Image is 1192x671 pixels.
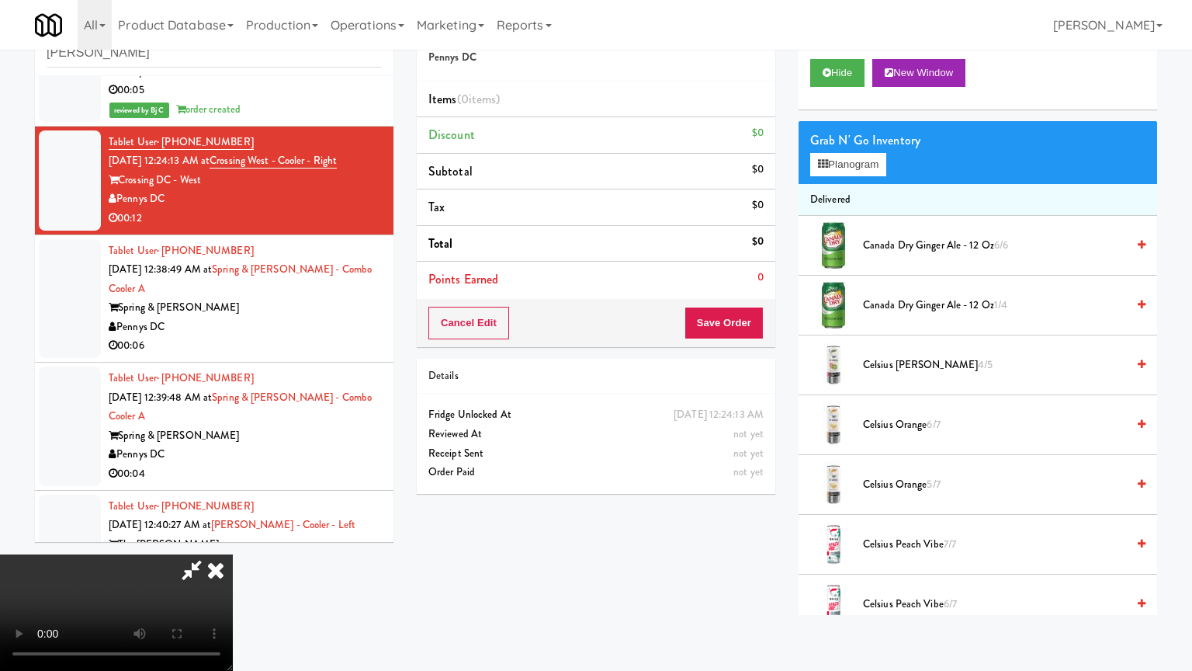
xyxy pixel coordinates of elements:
span: Celsius [PERSON_NAME] [863,356,1126,375]
div: Canada Dry Ginger Ale - 12 oz1/4 [857,296,1145,315]
span: 6/7 [944,596,957,611]
span: 4/5 [978,357,993,372]
li: Tablet User· [PHONE_NUMBER][DATE] 12:40:27 AM at[PERSON_NAME] - Cooler - LeftThe [PERSON_NAME]Pen... [35,491,393,600]
button: Cancel Edit [428,307,509,339]
span: 7/7 [944,537,956,551]
li: Tablet User· [PHONE_NUMBER][DATE] 12:39:48 AM atSpring & [PERSON_NAME] - Combo Cooler ASpring & [... [35,363,393,491]
div: 00:12 [109,209,382,228]
a: Tablet User· [PHONE_NUMBER] [109,499,254,513]
div: $0 [752,232,764,252]
span: 6/7 [927,417,940,432]
span: Points Earned [428,270,498,288]
span: [DATE] 12:39:48 AM at [109,390,212,405]
div: Pennys DC [109,318,382,337]
span: · [PHONE_NUMBER] [157,134,254,149]
div: 00:04 [109,464,382,484]
div: Celsius [PERSON_NAME]4/5 [857,356,1145,375]
div: Pennys DC [109,189,382,209]
div: Fridge Unlocked At [428,405,764,425]
span: 6/6 [994,238,1008,252]
ng-pluralize: items [469,90,497,108]
button: Planogram [810,153,886,176]
a: [PERSON_NAME] - Cooler - Left [211,517,355,532]
span: 1/4 [994,297,1007,312]
div: Spring & [PERSON_NAME] [109,426,382,446]
button: Save Order [684,307,764,339]
a: Crossing West - Cooler - Right [210,153,337,169]
span: Subtotal [428,162,473,180]
span: [DATE] 12:24:13 AM at [109,153,210,168]
a: Tablet User· [PHONE_NUMBER] [109,134,254,150]
span: Celsius Orange [863,415,1126,435]
a: Tablet User· [PHONE_NUMBER] [109,370,254,385]
span: [DATE] 12:40:27 AM at [109,517,211,532]
div: Details [428,367,764,386]
span: Discount [428,126,475,144]
span: order created [176,102,241,116]
span: [DATE] 12:38:49 AM at [109,262,212,276]
span: Celsius Orange [863,475,1126,495]
div: Crossing DC - West [109,171,382,190]
li: Tablet User· [PHONE_NUMBER][DATE] 12:38:49 AM atSpring & [PERSON_NAME] - Combo Cooler ASpring & [... [35,235,393,363]
span: Items [428,90,500,108]
span: Tax [428,198,445,216]
button: Hide [810,59,865,87]
span: not yet [733,426,764,441]
div: Celsius Orange5/7 [857,475,1145,495]
div: Spring & [PERSON_NAME] [109,298,382,318]
span: Total [428,235,453,252]
div: Reviewed At [428,425,764,444]
span: · [PHONE_NUMBER] [157,243,254,258]
div: Grab N' Go Inventory [810,129,1145,152]
img: Micromart [35,12,62,39]
div: Celsius Orange6/7 [857,415,1145,435]
div: 00:05 [109,81,382,100]
span: not yet [733,464,764,479]
span: reviewed by Bj C [109,103,169,118]
span: Celsius Peach Vibe [863,535,1126,555]
div: $0 [752,196,764,215]
li: Tablet User· [PHONE_NUMBER][DATE] 12:24:13 AM atCrossing West - Cooler - RightCrossing DC - WestP... [35,127,393,235]
span: Canada Dry Ginger Ale - 12 oz [863,296,1126,315]
a: Spring & [PERSON_NAME] - Combo Cooler A [109,262,372,296]
li: Delivered [799,184,1157,217]
input: Search vision orders [47,39,382,68]
span: · [PHONE_NUMBER] [157,499,254,513]
span: not yet [733,446,764,461]
div: [DATE] 12:24:13 AM [674,405,764,425]
div: Order Paid [428,463,764,482]
span: · [PHONE_NUMBER] [157,370,254,385]
div: The [PERSON_NAME] [109,535,382,555]
h5: Pennys DC [428,52,764,64]
span: 5/7 [927,477,940,492]
div: 0 [757,268,764,287]
div: $0 [752,160,764,179]
span: Canada Dry Ginger Ale - 12 oz [863,236,1126,256]
a: Tablet User· [PHONE_NUMBER] [109,243,254,258]
button: New Window [872,59,965,87]
div: $0 [752,123,764,143]
span: Celsius Peach Vibe [863,595,1126,614]
div: Celsius Peach Vibe7/7 [857,535,1145,555]
span: (0 ) [457,90,501,108]
div: Celsius Peach Vibe6/7 [857,595,1145,614]
div: 00:06 [109,336,382,356]
div: Receipt Sent [428,444,764,464]
a: Spring & [PERSON_NAME] - Combo Cooler A [109,390,372,424]
div: Canada Dry Ginger Ale - 12 oz6/6 [857,236,1145,256]
div: Pennys DC [109,445,382,464]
